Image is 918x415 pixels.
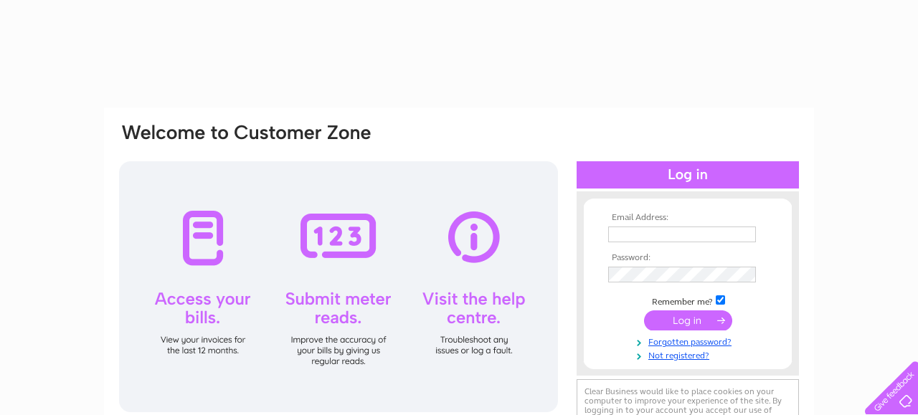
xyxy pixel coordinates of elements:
input: Submit [644,310,732,330]
th: Password: [605,253,771,263]
td: Remember me? [605,293,771,307]
a: Not registered? [608,348,771,361]
th: Email Address: [605,213,771,223]
a: Forgotten password? [608,334,771,348]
